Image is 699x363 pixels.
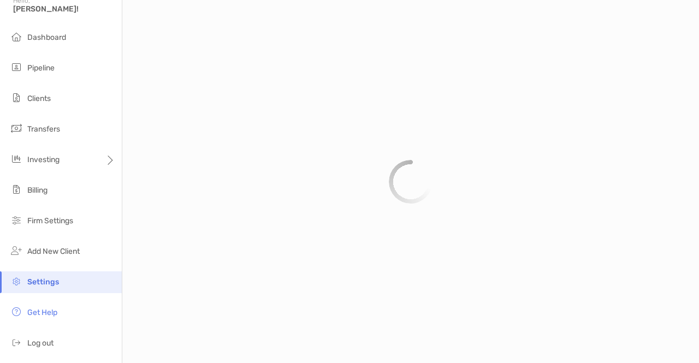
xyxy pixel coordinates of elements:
[10,30,23,43] img: dashboard icon
[27,338,54,348] span: Log out
[10,275,23,288] img: settings icon
[27,155,60,164] span: Investing
[10,183,23,196] img: billing icon
[10,244,23,257] img: add_new_client icon
[10,336,23,349] img: logout icon
[10,91,23,104] img: clients icon
[27,277,59,287] span: Settings
[27,247,80,256] span: Add New Client
[27,124,60,134] span: Transfers
[27,186,48,195] span: Billing
[10,122,23,135] img: transfers icon
[27,63,55,73] span: Pipeline
[13,4,115,14] span: [PERSON_NAME]!
[10,213,23,227] img: firm-settings icon
[10,152,23,165] img: investing icon
[10,305,23,318] img: get-help icon
[27,308,57,317] span: Get Help
[27,33,66,42] span: Dashboard
[27,94,51,103] span: Clients
[27,216,73,225] span: Firm Settings
[10,61,23,74] img: pipeline icon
